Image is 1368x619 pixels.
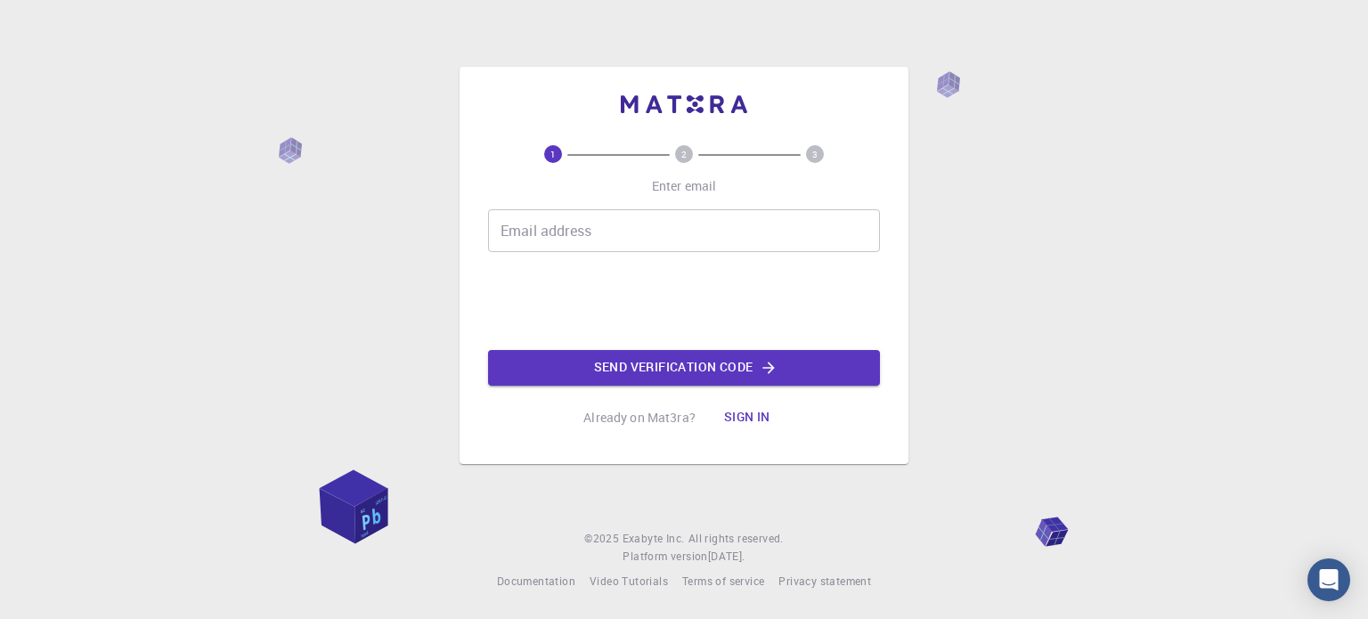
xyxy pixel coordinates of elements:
[682,574,764,588] span: Terms of service
[710,400,785,436] button: Sign in
[590,573,668,590] a: Video Tutorials
[1307,558,1350,601] div: Open Intercom Messenger
[778,574,871,588] span: Privacy statement
[623,530,685,548] a: Exabyte Inc.
[549,266,819,336] iframe: reCAPTCHA
[583,409,696,427] p: Already on Mat3ra?
[497,574,575,588] span: Documentation
[590,574,668,588] span: Video Tutorials
[812,148,818,160] text: 3
[488,350,880,386] button: Send verification code
[623,531,685,545] span: Exabyte Inc.
[623,548,707,566] span: Platform version
[682,573,764,590] a: Terms of service
[652,177,717,195] p: Enter email
[681,148,687,160] text: 2
[778,573,871,590] a: Privacy statement
[708,549,745,563] span: [DATE] .
[497,573,575,590] a: Documentation
[584,530,622,548] span: © 2025
[688,530,784,548] span: All rights reserved.
[550,148,556,160] text: 1
[708,548,745,566] a: [DATE].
